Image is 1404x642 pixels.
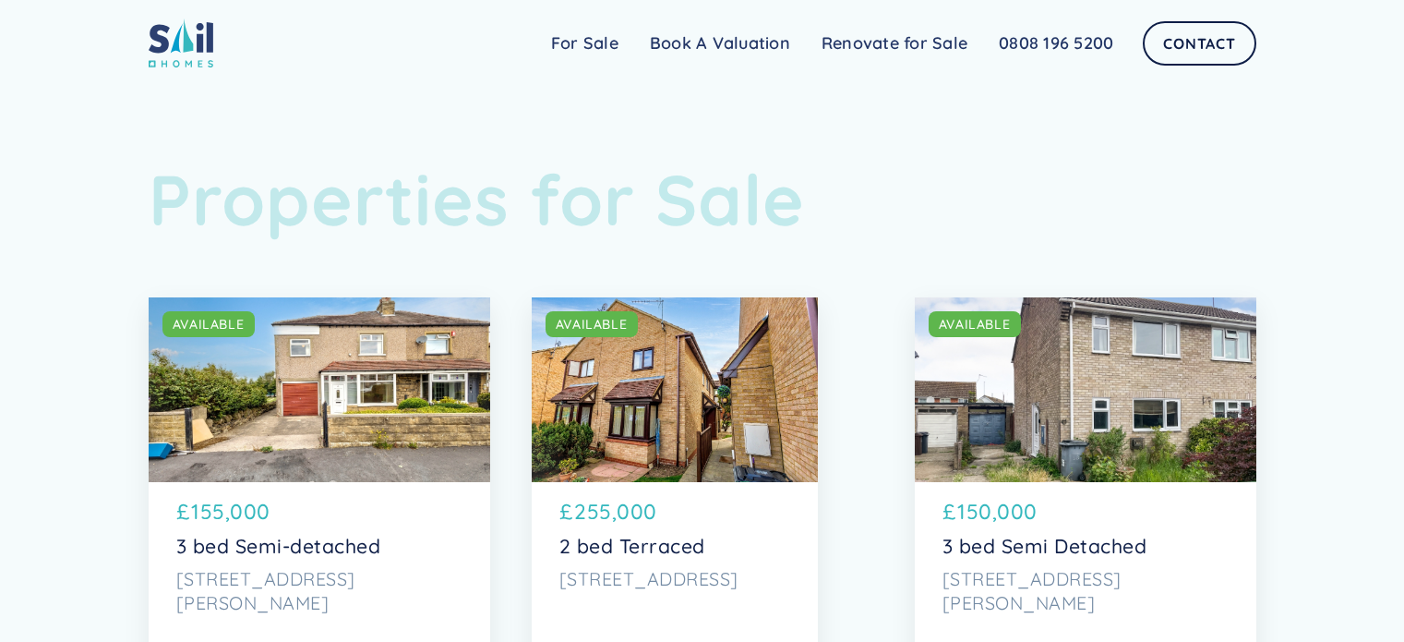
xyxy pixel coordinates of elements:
p: [STREET_ADDRESS] [559,567,790,591]
a: 0808 196 5200 [983,25,1129,62]
a: Renovate for Sale [806,25,983,62]
p: [STREET_ADDRESS][PERSON_NAME] [942,567,1229,614]
img: sail home logo colored [149,18,213,67]
a: Book A Valuation [634,25,806,62]
div: AVAILABLE [556,315,628,333]
a: For Sale [535,25,634,62]
p: £ [942,496,956,527]
p: 3 bed Semi-detached [176,535,462,559]
p: 150,000 [957,496,1038,527]
p: 3 bed Semi Detached [942,535,1229,559]
p: £ [176,496,190,527]
p: 2 bed Terraced [559,535,790,559]
p: £ [559,496,573,527]
p: [STREET_ADDRESS][PERSON_NAME] [176,567,462,614]
p: 255,000 [574,496,657,527]
a: Contact [1143,21,1255,66]
p: 155,000 [191,496,270,527]
h1: Properties for Sale [149,157,1256,241]
div: AVAILABLE [939,315,1011,333]
div: AVAILABLE [173,315,245,333]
